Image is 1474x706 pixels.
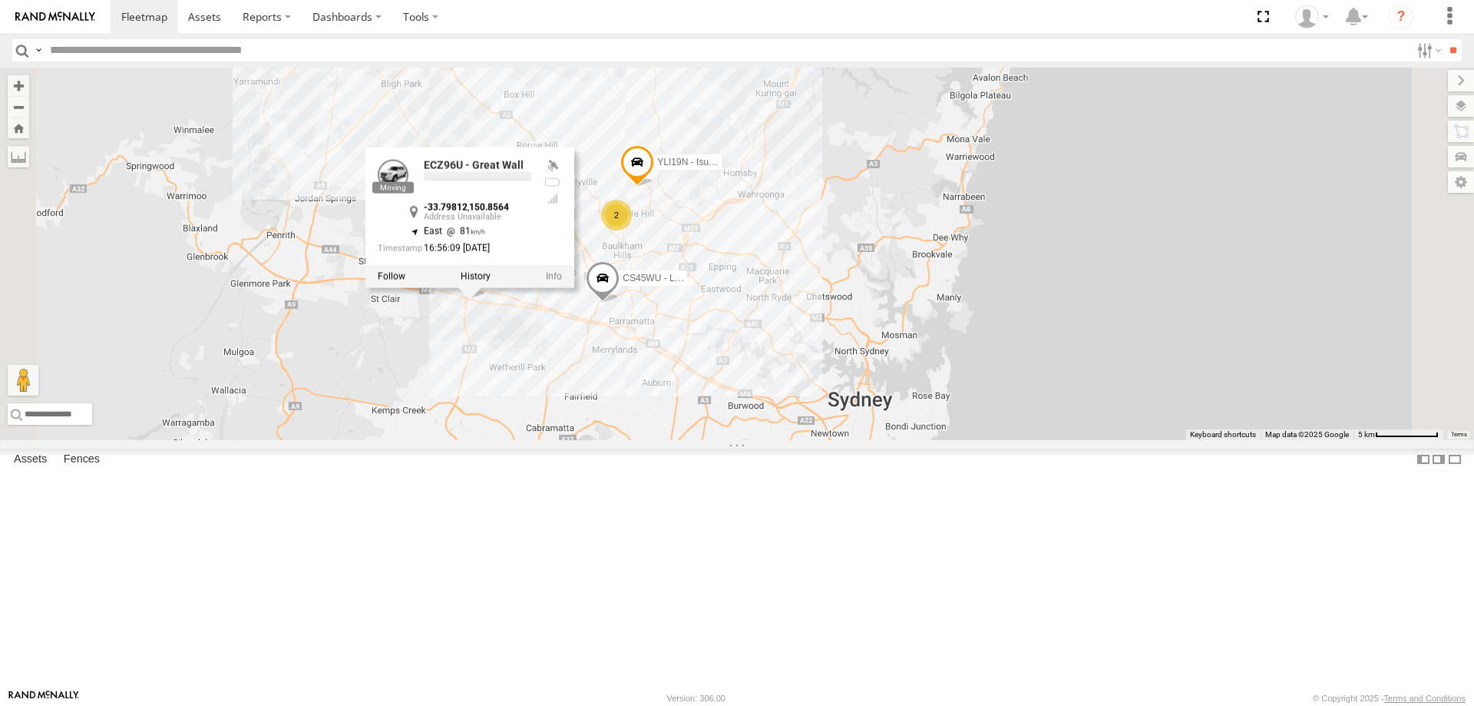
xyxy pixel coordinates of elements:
[657,157,747,167] span: YLI19N - Isuzu DMAX
[1389,5,1413,29] i: ?
[469,202,509,213] strong: 150.8564
[8,146,29,167] label: Measure
[424,226,442,237] span: East
[546,270,562,281] a: View Asset Details
[15,12,95,22] img: rand-logo.svg
[623,273,687,283] span: CS45WU - LDV
[1290,5,1334,28] div: Tom Tozer
[1313,694,1466,703] div: © Copyright 2025 -
[8,118,29,138] button: Zoom Home
[32,39,45,61] label: Search Query
[461,270,491,281] label: View Asset History
[544,176,562,188] div: No battery health information received from this device.
[8,365,38,396] button: Drag Pegman onto the map to open Street View
[1448,171,1474,193] label: Map Settings
[1384,694,1466,703] a: Terms and Conditions
[1431,449,1446,471] label: Dock Summary Table to the Right
[1353,429,1443,440] button: Map Scale: 5 km per 79 pixels
[1358,430,1375,439] span: 5 km
[8,691,79,706] a: Visit our Website
[378,160,408,191] a: View Asset Details
[378,243,531,255] div: Date/time of location update
[601,200,632,230] div: 2
[1451,432,1467,438] a: Terms (opens in new tab)
[544,160,562,172] div: Valid GPS Fix
[667,694,725,703] div: Version: 306.00
[424,203,531,222] div: ,
[8,75,29,96] button: Zoom in
[1416,449,1431,471] label: Dock Summary Table to the Left
[1190,429,1256,440] button: Keyboard shortcuts
[8,96,29,118] button: Zoom out
[1411,39,1444,61] label: Search Filter Options
[424,159,524,171] a: ECZ96U - Great Wall
[56,449,107,470] label: Fences
[6,449,55,470] label: Assets
[424,202,468,213] strong: -33.79812
[378,270,405,281] label: Realtime tracking of Asset
[442,226,486,237] span: 81
[1265,430,1349,439] span: Map data ©2025 Google
[544,193,562,205] div: Last Event GSM Signal Strength
[1447,449,1462,471] label: Hide Summary Table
